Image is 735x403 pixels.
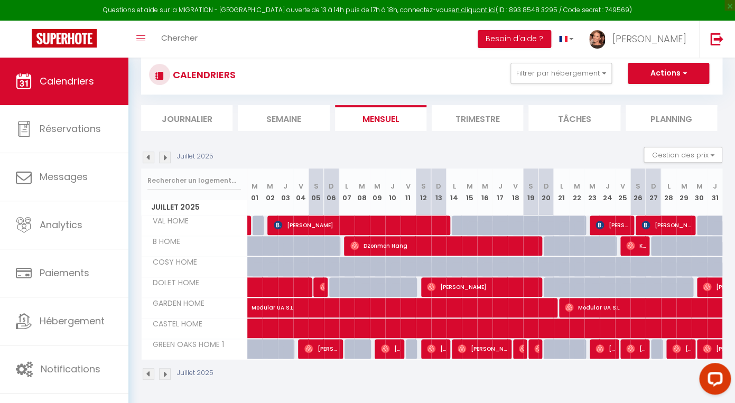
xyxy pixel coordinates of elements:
[177,152,213,162] p: Juillet 2025
[283,181,287,191] abbr: J
[458,339,509,359] span: [PERSON_NAME]
[661,168,676,215] th: 28
[170,63,236,87] h3: CALENDRIERS
[605,181,609,191] abbr: J
[612,32,686,45] span: [PERSON_NAME]
[636,181,640,191] abbr: S
[492,168,508,215] th: 17
[238,105,329,131] li: Semaine
[696,181,702,191] abbr: M
[263,168,278,215] th: 02
[528,105,620,131] li: Tâches
[370,168,385,215] th: 09
[538,168,554,215] th: 20
[431,168,446,215] th: 13
[707,168,722,215] th: 31
[40,122,101,135] span: Réservations
[543,181,548,191] abbr: D
[40,314,105,327] span: Hébergement
[600,168,615,215] th: 24
[143,257,200,268] span: COSY HOME
[247,168,263,215] th: 01
[299,181,303,191] abbr: V
[691,359,735,403] iframe: LiveChat chat widget
[534,339,539,359] span: [PERSON_NAME]
[401,168,416,215] th: 11
[646,168,661,215] th: 27
[573,181,580,191] abbr: M
[589,30,605,49] img: ...
[147,171,241,190] input: Rechercher un logement...
[615,168,630,215] th: 25
[143,215,191,227] span: VAL HOME
[446,168,462,215] th: 14
[142,200,247,215] span: Juillet 2025
[293,168,309,215] th: 04
[626,339,647,359] span: [PERSON_NAME]
[560,181,563,191] abbr: L
[143,318,205,330] span: CASTEL HOME
[329,181,334,191] abbr: D
[385,168,401,215] th: 10
[427,339,448,359] span: [PERSON_NAME]
[252,181,258,191] abbr: M
[626,105,717,131] li: Planning
[320,277,325,297] span: Pitiara Sim
[498,181,502,191] abbr: J
[481,181,488,191] abbr: M
[32,29,97,48] img: Super Booking
[274,215,448,235] span: [PERSON_NAME]
[477,168,492,215] th: 16
[153,21,206,58] a: Chercher
[628,63,709,84] button: Actions
[355,168,370,215] th: 08
[523,168,538,215] th: 19
[436,181,441,191] abbr: D
[374,181,380,191] abbr: M
[589,181,595,191] abbr: M
[452,181,455,191] abbr: L
[40,218,82,231] span: Analytics
[519,339,524,359] span: [PERSON_NAME]
[143,277,202,289] span: DOLET HOME
[40,266,89,279] span: Paiements
[40,74,94,88] span: Calendriers
[345,181,348,191] abbr: L
[630,168,646,215] th: 26
[41,362,100,376] span: Notifications
[513,181,518,191] abbr: V
[596,215,631,235] span: [PERSON_NAME]
[278,168,293,215] th: 03
[672,339,693,359] span: [PERSON_NAME]
[406,181,411,191] abbr: V
[304,339,340,359] span: [PERSON_NAME]
[324,168,339,215] th: 06
[309,168,324,215] th: 05
[335,105,426,131] li: Mensuel
[421,181,426,191] abbr: S
[581,21,699,58] a: ... [PERSON_NAME]
[141,105,232,131] li: Journalier
[681,181,687,191] abbr: M
[620,181,625,191] abbr: V
[641,215,693,235] span: [PERSON_NAME]
[510,63,612,84] button: Filtrer par hébergement
[381,339,402,359] span: [PERSON_NAME]
[710,32,723,45] img: logout
[359,181,365,191] abbr: M
[427,277,539,297] span: [PERSON_NAME]
[528,181,533,191] abbr: S
[626,236,647,256] span: K-Rel Nyanga
[267,181,273,191] abbr: M
[452,5,496,14] a: en cliquant ici
[692,168,707,215] th: 30
[350,236,539,256] span: Dzonmon Hang
[644,147,722,163] button: Gestion des prix
[416,168,431,215] th: 12
[478,30,551,48] button: Besoin d'aide ?
[676,168,692,215] th: 29
[143,236,183,248] span: B HOME
[569,168,584,215] th: 22
[143,298,207,310] span: GARDEN HOME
